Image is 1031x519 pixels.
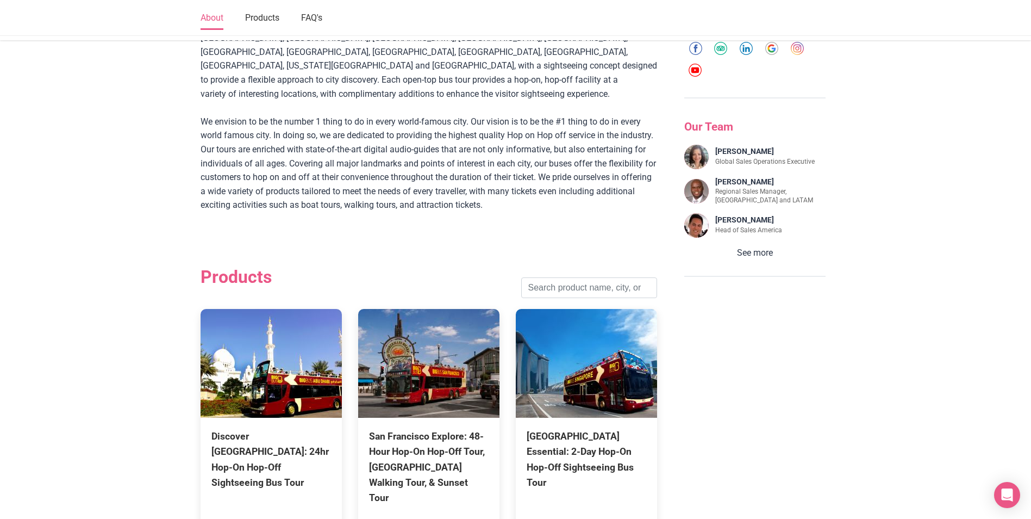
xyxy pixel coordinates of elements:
img: instagram-round-01-d873700d03cfe9216e9fb2676c2aa726.svg [791,42,804,55]
img: linkedin-round-01-4bc9326eb20f8e88ec4be7e8773b84b7.svg [740,42,753,55]
input: Search product name, city, or interal id [521,277,657,298]
img: Tony Wong [684,213,709,238]
img: facebook-round-01-50ddc191f871d4ecdbe8252d2011563a.svg [689,42,702,55]
h4: [PERSON_NAME] [715,147,815,156]
h3: Our Team [684,120,826,134]
img: San Francisco Explore: 48-Hour Hop-On Hop-Off Tour, Chinatown Walking Tour, & Sunset Tour [358,309,499,418]
img: Brian Alvarez [684,179,709,203]
img: Rosie Grigorova [684,145,709,169]
a: FAQ's [301,7,322,30]
img: youtube-round-01-0acef599b0341403c37127b094ecd7da.svg [689,64,702,77]
a: Products [245,7,279,30]
div: [GEOGRAPHIC_DATA] Essential: 2-Day Hop-On Hop-Off Sightseeing Bus Tour [527,429,646,490]
div: San Francisco Explore: 48-Hour Hop-On Hop-Off Tour, [GEOGRAPHIC_DATA] Walking Tour, & Sunset Tour [369,429,489,505]
img: tripadvisor-round-01-385d03172616b1a1306be21ef117dde3.svg [714,42,727,55]
button: See more [684,246,826,260]
p: Global Sales Operations Executive [715,158,815,166]
img: google-round-01-4c7ae292eccd65b64cc32667544fd5c1.svg [765,42,778,55]
img: Discover Abu Dhabi: 24hr Hop-On Hop-Off Sightseeing Bus Tour [201,309,342,418]
h4: [PERSON_NAME] [715,215,782,225]
h4: [PERSON_NAME] [715,177,826,187]
p: Head of Sales America [715,226,782,235]
p: Regional Sales Manager, [GEOGRAPHIC_DATA] and LATAM [715,188,826,205]
a: About [201,7,223,30]
img: Singapore Essential: 2-Day Hop-On Hop-Off Sightseeing Bus Tour [516,309,657,418]
div: Open Intercom Messenger [994,482,1020,508]
h2: Products [201,267,272,287]
div: Discover [GEOGRAPHIC_DATA]: 24hr Hop-On Hop-Off Sightseeing Bus Tour [211,429,331,490]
